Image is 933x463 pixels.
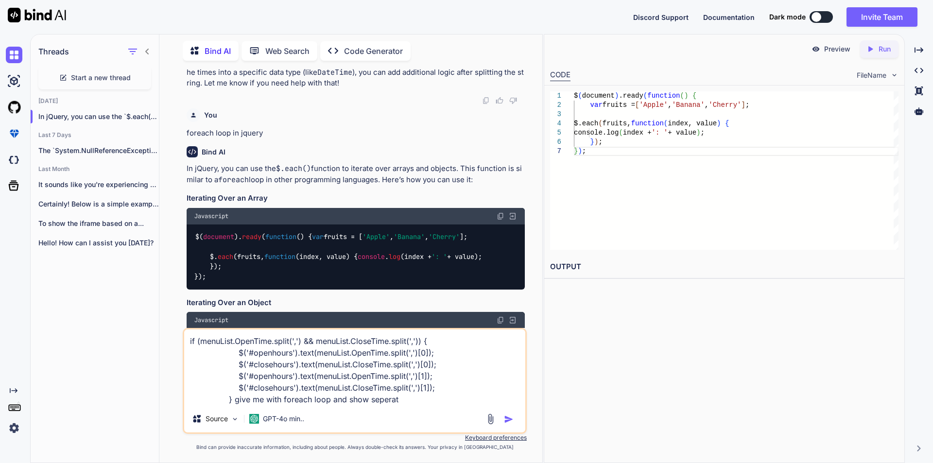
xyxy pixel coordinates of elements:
p: In jQuery, you can use the function to iterate over arrays and objects. This function is similar ... [187,163,525,185]
span: FileName [857,70,886,80]
img: copy [497,212,504,220]
span: log [389,252,400,261]
span: index + [622,129,651,137]
h2: Last 7 Days [31,131,159,139]
span: ': ' [651,129,668,137]
span: ( [643,92,647,100]
img: settings [6,420,22,436]
span: function [631,120,663,127]
span: ': ' [432,252,447,261]
p: GPT-4o min.. [263,414,304,424]
span: [ [635,101,639,109]
img: chat [6,47,22,63]
code: DateTime [317,68,352,77]
img: premium [6,125,22,142]
p: The `System.NullReferenceException` you're encountering indicates that your... [38,146,159,155]
span: index, value [668,120,717,127]
img: GPT-4o mini [249,414,259,424]
span: index, value [299,252,346,261]
span: ( [598,120,602,127]
span: 'Banana' [394,233,425,241]
button: Invite Team [847,7,917,27]
span: each [218,252,233,261]
p: Hello! How can I assist you [DATE]? [38,238,159,248]
button: Documentation [703,12,755,22]
p: Web Search [265,45,310,57]
span: ( [664,120,668,127]
span: console.log [574,129,619,137]
div: 4 [550,119,561,128]
span: , [705,101,708,109]
h2: [DATE] [31,97,159,105]
div: 5 [550,128,561,137]
span: Javascript [194,212,228,220]
img: darkCloudIdeIcon [6,152,22,168]
h6: Bind AI [202,147,225,157]
h2: Last Month [31,165,159,173]
div: 2 [550,101,561,110]
span: var [312,233,324,241]
span: function [647,92,680,100]
span: $ [574,92,578,100]
img: preview [812,45,820,53]
span: console [358,252,385,261]
span: 'Apple' [639,101,668,109]
h6: You [204,110,217,120]
span: 'Cherry' [708,101,741,109]
code: $.each() [276,164,311,173]
span: ( [619,129,622,137]
p: Bind AI [205,45,231,57]
span: ) [684,92,688,100]
span: } [590,138,594,146]
p: To show the iframe based on a... [38,219,159,228]
span: { [692,92,696,100]
span: 'Cherry' [429,233,460,241]
p: If you need to handle more complex scenarios, such as validating the time format or converting th... [187,56,525,89]
p: Keyboard preferences [183,434,527,442]
span: { [725,120,729,127]
p: Run [879,44,891,54]
span: ) [578,147,582,155]
img: Pick Models [231,415,239,423]
span: Start a new thread [71,73,131,83]
p: foreach loop in jquery [187,128,525,139]
span: .ready [619,92,643,100]
p: Preview [824,44,850,54]
span: 'Apple' [363,233,390,241]
img: Open in Browser [508,316,517,325]
span: Documentation [703,13,755,21]
div: 3 [550,110,561,119]
img: attachment [485,413,496,425]
h1: Threads [38,46,69,57]
span: ; [700,129,704,137]
span: document [203,233,234,241]
img: ai-studio [6,73,22,89]
span: Discord Support [633,13,689,21]
span: ] [741,101,745,109]
img: dislike [509,97,517,104]
div: 6 [550,137,561,147]
code: foreach [218,175,249,185]
h3: Iterating Over an Object [187,297,525,309]
img: Bind AI [8,8,66,22]
img: like [496,97,503,104]
textarea: if (menuList.OpenTime.split(',') && menuList.CloseTime.split(',')) { $('#openhours').text(menuLis... [184,329,525,405]
span: $.each [574,120,598,127]
code: $( ). ( ( ) { fruits = [ , , ]; $. (fruits, ( ) { . (index + + value); }); }); [194,232,482,281]
span: ) [594,138,598,146]
img: copy [482,97,490,104]
img: chevron down [890,71,898,79]
span: ) [696,129,700,137]
button: Discord Support [633,12,689,22]
span: ) [717,120,721,127]
span: } [574,147,578,155]
span: function [265,233,296,241]
div: 7 [550,147,561,156]
img: icon [504,414,514,424]
p: Certainly! Below is a simple example of... [38,199,159,209]
span: var [590,101,602,109]
span: ; [598,138,602,146]
img: copy [497,316,504,324]
h2: OUTPUT [544,256,904,278]
p: Bind can provide inaccurate information, including about people. Always double-check its answers.... [183,444,527,451]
